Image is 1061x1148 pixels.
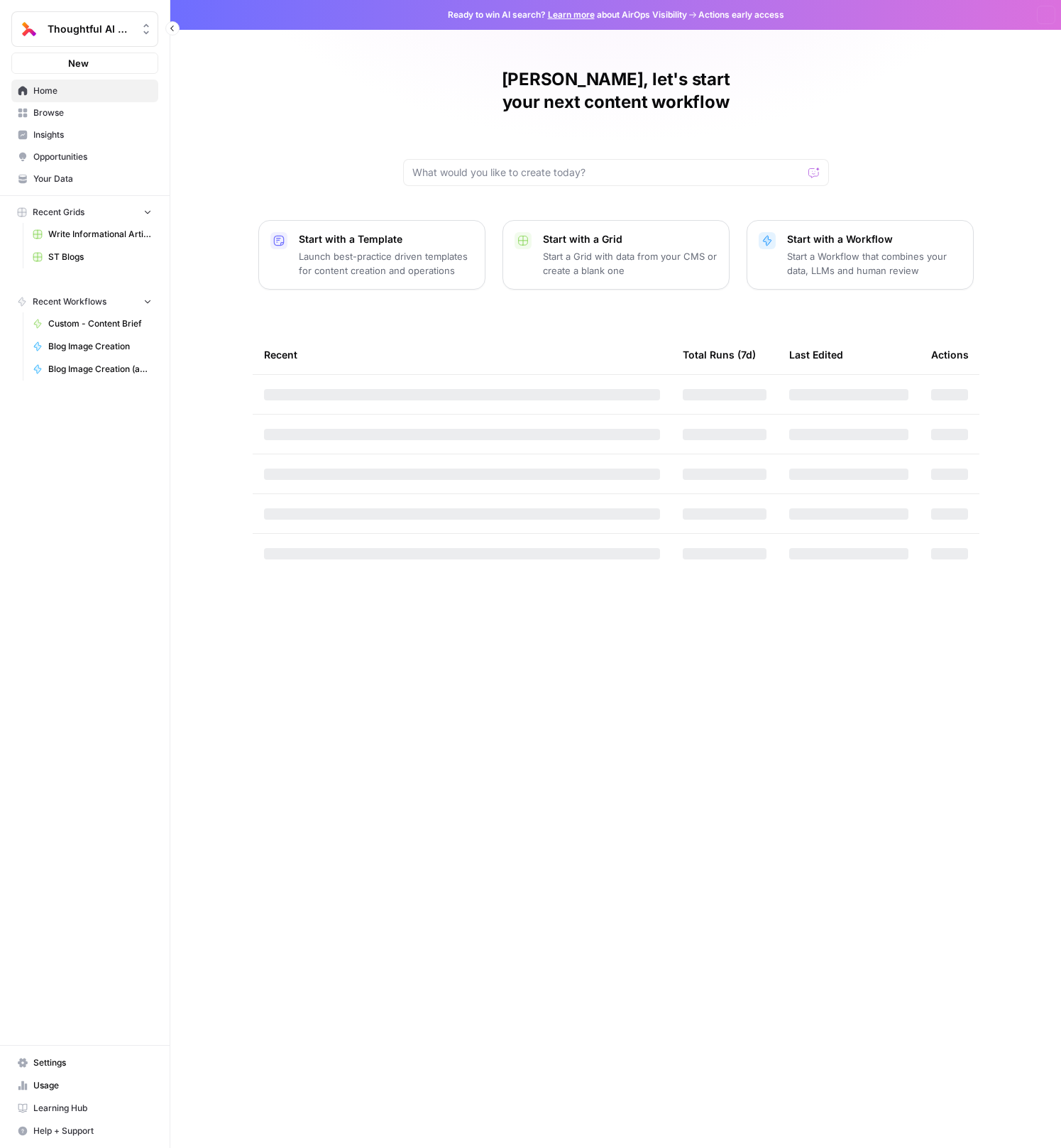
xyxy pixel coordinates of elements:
[11,80,158,102] a: Home
[747,220,974,290] button: Start with a WorkflowStart a Workflow that combines your data, LLMs and human review
[33,1056,152,1069] span: Settings
[48,363,152,376] span: Blog Image Creation (ad hoc)
[33,173,152,185] span: Your Data
[931,335,969,374] div: Actions
[26,246,158,268] a: ST Blogs
[11,124,158,146] a: Insights
[258,220,485,290] button: Start with a TemplateLaunch best-practice driven templates for content creation and operations
[11,146,158,168] a: Opportunities
[26,358,158,381] a: Blog Image Creation (ad hoc)
[11,291,158,312] button: Recent Workflows
[412,165,803,180] input: What would you like to create today?
[48,228,152,241] span: Write Informational Article
[11,11,158,47] button: Workspace: Thoughtful AI Content Engine
[11,1074,158,1097] a: Usage
[48,22,133,36] span: Thoughtful AI Content Engine
[26,312,158,335] a: Custom - Content Brief
[16,16,42,42] img: Thoughtful AI Content Engine Logo
[789,335,843,374] div: Last Edited
[11,102,158,124] a: Browse
[33,206,84,219] span: Recent Grids
[11,1097,158,1120] a: Learning Hub
[33,106,152,119] span: Browse
[48,251,152,263] span: ST Blogs
[33,84,152,97] span: Home
[33,1079,152,1092] span: Usage
[698,9,784,21] span: Actions early access
[26,335,158,358] a: Blog Image Creation
[11,53,158,74] button: New
[264,335,660,374] div: Recent
[403,68,829,114] h1: [PERSON_NAME], let's start your next content workflow
[33,129,152,141] span: Insights
[543,249,718,278] p: Start a Grid with data from your CMS or create a blank one
[33,151,152,163] span: Opportunities
[502,220,730,290] button: Start with a GridStart a Grid with data from your CMS or create a blank one
[48,340,152,353] span: Blog Image Creation
[68,56,89,70] span: New
[787,249,962,278] p: Start a Workflow that combines your data, LLMs and human review
[26,223,158,246] a: Write Informational Article
[33,1102,152,1115] span: Learning Hub
[33,295,106,308] span: Recent Workflows
[11,1120,158,1142] button: Help + Support
[448,9,687,21] span: Ready to win AI search? about AirOps Visibility
[48,317,152,330] span: Custom - Content Brief
[33,1125,152,1137] span: Help + Support
[299,232,473,246] p: Start with a Template
[683,335,756,374] div: Total Runs (7d)
[11,1051,158,1074] a: Settings
[548,9,595,20] a: Learn more
[299,249,473,278] p: Launch best-practice driven templates for content creation and operations
[11,168,158,190] a: Your Data
[787,232,962,246] p: Start with a Workflow
[11,202,158,223] button: Recent Grids
[543,232,718,246] p: Start with a Grid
